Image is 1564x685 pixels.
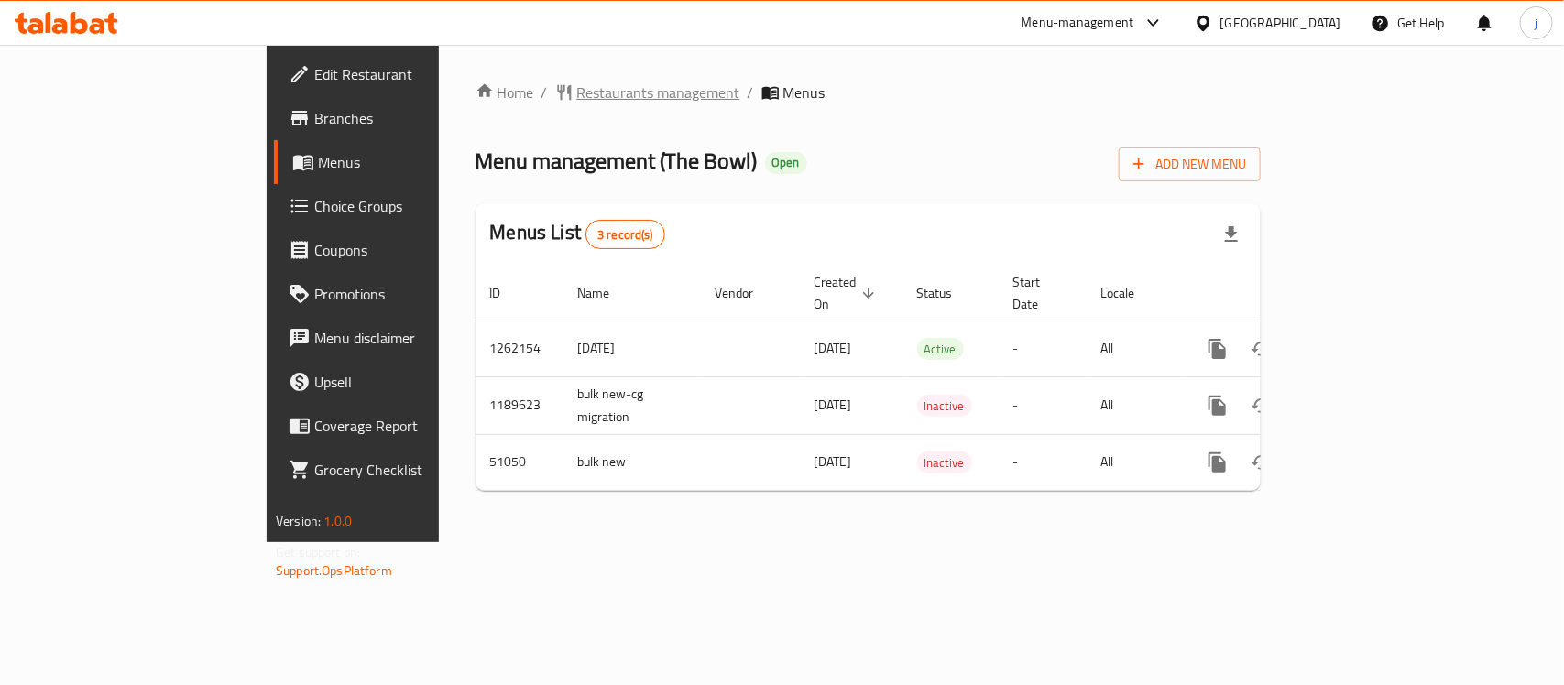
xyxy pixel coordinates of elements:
[1013,271,1065,315] span: Start Date
[1181,266,1386,321] th: Actions
[815,336,852,360] span: [DATE]
[917,452,972,473] span: Inactive
[274,96,528,140] a: Branches
[490,282,525,304] span: ID
[274,316,528,360] a: Menu disclaimer
[1119,147,1261,181] button: Add New Menu
[274,404,528,448] a: Coverage Report
[563,321,701,376] td: [DATE]
[563,376,701,434] td: bulk new-cg migration
[1196,440,1240,484] button: more
[1220,13,1341,33] div: [GEOGRAPHIC_DATA]
[1133,153,1246,176] span: Add New Menu
[476,266,1386,491] table: enhanced table
[1087,434,1181,490] td: All
[276,559,392,582] a: Support.OpsPlatform
[765,152,807,174] div: Open
[476,82,1261,103] nav: breadcrumb
[1087,376,1181,434] td: All
[765,155,807,170] span: Open
[1209,212,1253,256] div: Export file
[999,434,1087,490] td: -
[917,338,964,360] div: Active
[815,271,880,315] span: Created On
[1240,384,1284,428] button: Change Status
[999,321,1087,376] td: -
[563,434,701,490] td: bulk new
[783,82,826,103] span: Menus
[748,82,754,103] li: /
[314,327,513,349] span: Menu disclaimer
[274,52,528,96] a: Edit Restaurant
[323,509,352,533] span: 1.0.0
[716,282,778,304] span: Vendor
[274,360,528,404] a: Upsell
[314,107,513,129] span: Branches
[917,396,972,417] span: Inactive
[917,282,977,304] span: Status
[314,371,513,393] span: Upsell
[815,450,852,473] span: [DATE]
[586,226,664,244] span: 3 record(s)
[1022,12,1134,34] div: Menu-management
[314,283,513,305] span: Promotions
[815,393,852,417] span: [DATE]
[274,272,528,316] a: Promotions
[314,415,513,437] span: Coverage Report
[276,540,360,564] span: Get support on:
[274,184,528,228] a: Choice Groups
[476,140,758,181] span: Menu management ( The Bowl )
[1240,327,1284,371] button: Change Status
[490,219,665,249] h2: Menus List
[555,82,740,103] a: Restaurants management
[314,195,513,217] span: Choice Groups
[541,82,548,103] li: /
[578,282,634,304] span: Name
[314,459,513,481] span: Grocery Checklist
[917,339,964,360] span: Active
[314,239,513,261] span: Coupons
[274,228,528,272] a: Coupons
[577,82,740,103] span: Restaurants management
[314,63,513,85] span: Edit Restaurant
[1196,327,1240,371] button: more
[1196,384,1240,428] button: more
[274,448,528,492] a: Grocery Checklist
[1101,282,1159,304] span: Locale
[1535,13,1537,33] span: j
[274,140,528,184] a: Menus
[1087,321,1181,376] td: All
[1240,440,1284,484] button: Change Status
[318,151,513,173] span: Menus
[999,376,1087,434] td: -
[276,509,321,533] span: Version:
